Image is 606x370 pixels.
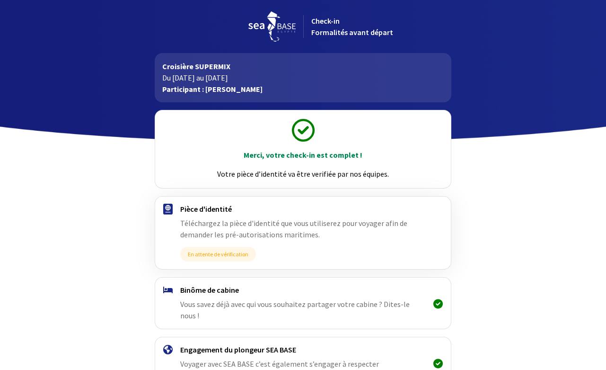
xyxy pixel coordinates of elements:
span: Check-in Formalités avant départ [311,16,393,37]
span: En attente de vérification [180,247,256,262]
p: Participant : [PERSON_NAME] [162,83,444,95]
img: binome.svg [163,287,173,293]
p: Du [DATE] au [DATE] [162,72,444,83]
img: logo_seabase.svg [248,11,296,42]
h4: Binôme de cabine [180,285,426,295]
h4: Engagement du plongeur SEA BASE [180,345,426,354]
img: passport.svg [163,204,173,215]
span: Vous savez déjà avec qui vous souhaitez partager votre cabine ? Dites-le nous ! [180,299,410,320]
p: Votre pièce d’identité va être verifiée par nos équipes. [164,168,442,180]
p: Merci, votre check-in est complet ! [164,149,442,161]
span: Téléchargez la pièce d'identité que vous utiliserez pour voyager afin de demander les pré-autoris... [180,218,407,239]
h4: Pièce d'identité [180,204,426,214]
img: engagement.svg [163,345,173,354]
p: Croisière SUPERMIX [162,61,444,72]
